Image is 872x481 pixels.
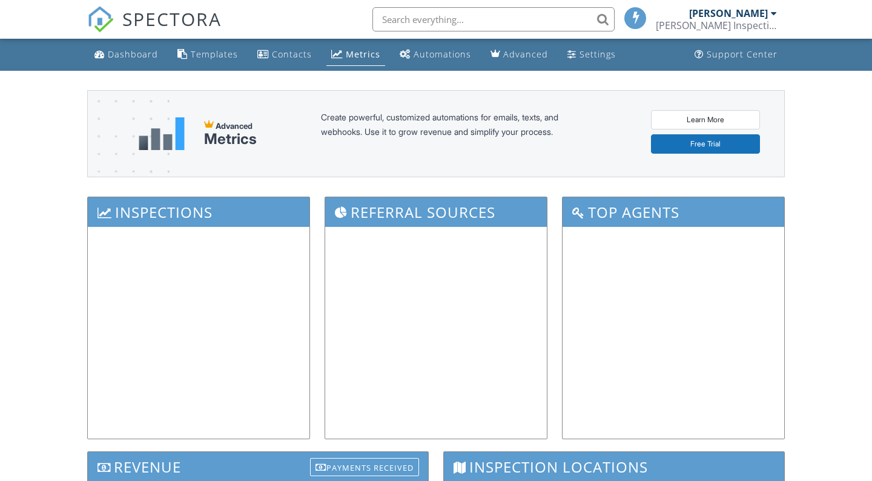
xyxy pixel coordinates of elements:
[321,110,587,157] div: Create powerful, customized automations for emails, texts, and webhooks. Use it to grow revenue a...
[563,44,621,66] a: Settings
[414,48,471,60] div: Automations
[651,134,760,154] a: Free Trial
[90,44,163,66] a: Dashboard
[191,48,238,60] div: Templates
[580,48,616,60] div: Settings
[689,7,768,19] div: [PERSON_NAME]
[707,48,778,60] div: Support Center
[216,121,253,131] span: Advanced
[486,44,553,66] a: Advanced
[272,48,312,60] div: Contacts
[346,48,380,60] div: Metrics
[108,48,158,60] div: Dashboard
[325,197,547,227] h3: Referral Sources
[253,44,317,66] a: Contacts
[326,44,385,66] a: Metrics
[395,44,476,66] a: Automations (Basic)
[88,197,309,227] h3: Inspections
[122,6,222,31] span: SPECTORA
[563,197,784,227] h3: Top Agents
[310,458,419,476] div: Payments Received
[503,48,548,60] div: Advanced
[690,44,782,66] a: Support Center
[87,16,222,42] a: SPECTORA
[204,131,257,148] div: Metrics
[372,7,615,31] input: Search everything...
[173,44,243,66] a: Templates
[88,91,170,224] img: advanced-banner-bg-f6ff0eecfa0ee76150a1dea9fec4b49f333892f74bc19f1b897a312d7a1b2ff3.png
[310,455,419,475] a: Payments Received
[139,117,185,150] img: metrics-aadfce2e17a16c02574e7fc40e4d6b8174baaf19895a402c862ea781aae8ef5b.svg
[656,19,777,31] div: Samson Inspections
[651,110,760,129] a: Learn More
[87,6,114,33] img: The Best Home Inspection Software - Spectora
